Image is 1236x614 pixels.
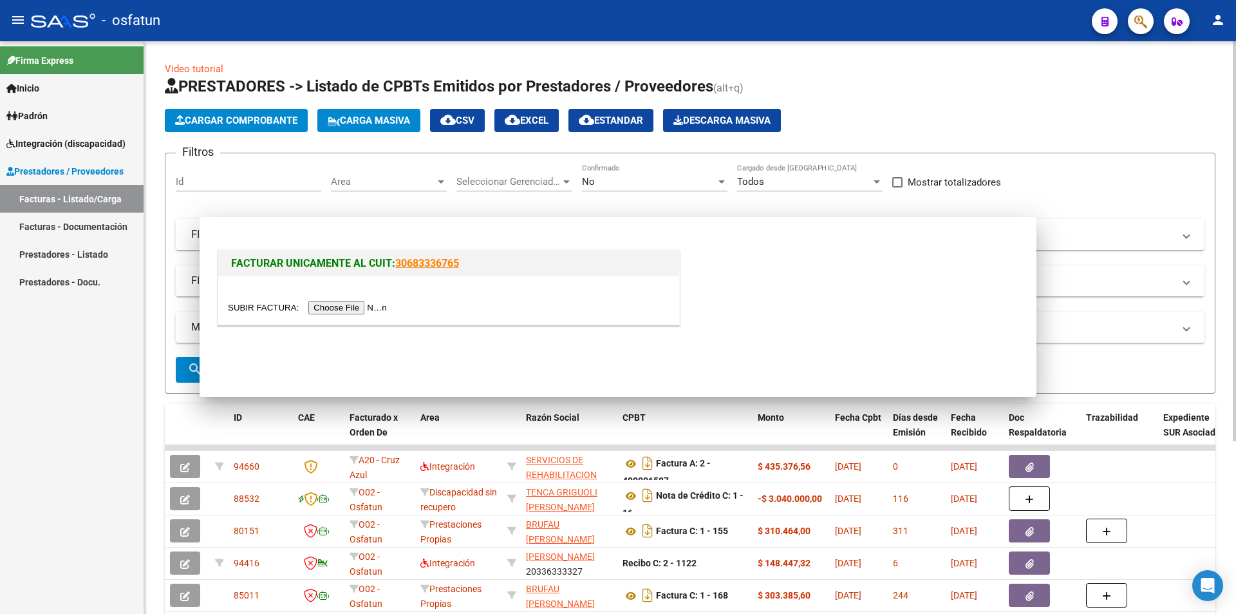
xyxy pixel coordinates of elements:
[758,590,810,600] strong: $ 303.385,60
[830,404,888,461] datatable-header-cell: Fecha Cpbt
[350,519,382,559] span: O02 - Osfatun Propio
[639,485,656,506] i: Descargar documento
[234,526,259,536] span: 80151
[951,494,977,504] span: [DATE]
[758,494,822,504] strong: -$ 3.040.000,00
[946,404,1004,461] datatable-header-cell: Fecha Recibido
[713,82,744,94] span: (alt+q)
[1163,412,1221,437] span: Expediente SUR Asociado
[951,412,987,437] span: Fecha Recibido
[526,485,612,512] div: 27233699131
[456,176,561,187] span: Seleccionar Gerenciador
[234,412,242,423] span: ID
[420,487,497,512] span: Discapacidad sin recupero
[526,487,597,512] span: TENCA GRIGUOLI [PERSON_NAME]
[176,143,220,161] h3: Filtros
[835,461,861,472] span: [DATE]
[526,519,595,544] span: BRUFAU [PERSON_NAME]
[888,404,946,461] datatable-header-cell: Días desde Emisión
[639,453,656,474] i: Descargar documento
[893,558,898,568] span: 6
[835,412,881,423] span: Fecha Cpbt
[1009,412,1067,437] span: Doc Respaldatoria
[758,461,810,472] strong: $ 435.376,56
[656,591,728,601] strong: Factura C: 1 - 168
[350,487,382,527] span: O02 - Osfatun Propio
[951,461,977,472] span: [DATE]
[1158,404,1229,461] datatable-header-cell: Expediente SUR Asociado
[165,63,223,75] a: Video tutorial
[623,412,646,423] span: CPBT
[673,115,771,126] span: Descarga Masiva
[526,517,612,544] div: 20415340134
[350,412,398,437] span: Facturado x Orden De
[234,461,259,472] span: 94660
[6,137,126,151] span: Integración (discapacidad)
[526,584,595,609] span: BRUFAU [PERSON_NAME]
[663,109,781,132] app-download-masive: Descarga masiva de comprobantes (adjuntos)
[835,526,861,536] span: [DATE]
[1004,404,1081,461] datatable-header-cell: Doc Respaldatoria
[420,558,475,568] span: Integración
[526,455,597,495] span: SERVICIOS DE REHABILITACION ROSARIO SRL
[440,112,456,128] mat-icon: cloud_download
[395,257,459,269] a: 30683336765
[328,115,410,126] span: Carga Masiva
[639,585,656,606] i: Descargar documento
[6,53,73,68] span: Firma Express
[10,12,26,28] mat-icon: menu
[350,455,400,480] span: A20 - Cruz Azul
[579,115,643,126] span: Estandar
[1192,570,1223,601] div: Open Intercom Messenger
[175,115,297,126] span: Cargar Comprobante
[350,552,382,591] span: O02 - Osfatun Propio
[758,412,784,423] span: Monto
[758,558,810,568] strong: $ 148.447,32
[893,526,908,536] span: 311
[420,584,482,609] span: Prestaciones Propias
[623,558,697,568] strong: Recibo C: 2 - 1122
[440,115,474,126] span: CSV
[1210,12,1226,28] mat-icon: person
[835,590,861,600] span: [DATE]
[579,112,594,128] mat-icon: cloud_download
[344,404,415,461] datatable-header-cell: Facturado x Orden De
[234,558,259,568] span: 94416
[234,494,259,504] span: 88532
[229,404,293,461] datatable-header-cell: ID
[623,491,744,519] strong: Nota de Crédito C: 1 - 16
[835,558,861,568] span: [DATE]
[656,526,728,537] strong: Factura C: 1 - 155
[191,320,1174,334] mat-panel-title: MAS FILTROS
[234,590,259,600] span: 85011
[415,404,502,461] datatable-header-cell: Area
[639,521,656,541] i: Descargar documento
[526,453,612,480] div: 30714134368
[231,257,395,269] span: FACTURAR UNICAMENTE AL CUIT:
[102,6,160,35] span: - osfatun
[753,404,830,461] datatable-header-cell: Monto
[505,112,520,128] mat-icon: cloud_download
[623,459,711,486] strong: Factura A: 2 - 400006587
[420,519,482,544] span: Prestaciones Propias
[951,526,977,536] span: [DATE]
[617,404,753,461] datatable-header-cell: CPBT
[893,412,938,437] span: Días desde Emisión
[758,526,810,536] strong: $ 310.464,00
[951,558,977,568] span: [DATE]
[582,176,595,187] span: No
[526,582,612,609] div: 20415340134
[908,175,1001,190] span: Mostrar totalizadores
[298,412,315,423] span: CAE
[293,404,344,461] datatable-header-cell: CAE
[526,550,612,577] div: 20336333327
[1081,404,1158,461] datatable-header-cell: Trazabilidad
[835,494,861,504] span: [DATE]
[420,461,475,472] span: Integración
[505,115,548,126] span: EXCEL
[165,77,713,95] span: PRESTADORES -> Listado de CPBTs Emitidos por Prestadores / Proveedores
[187,364,315,376] span: Buscar Comprobante
[191,227,1174,242] mat-panel-title: FILTROS DEL COMPROBANTE
[1086,412,1138,423] span: Trazabilidad
[951,590,977,600] span: [DATE]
